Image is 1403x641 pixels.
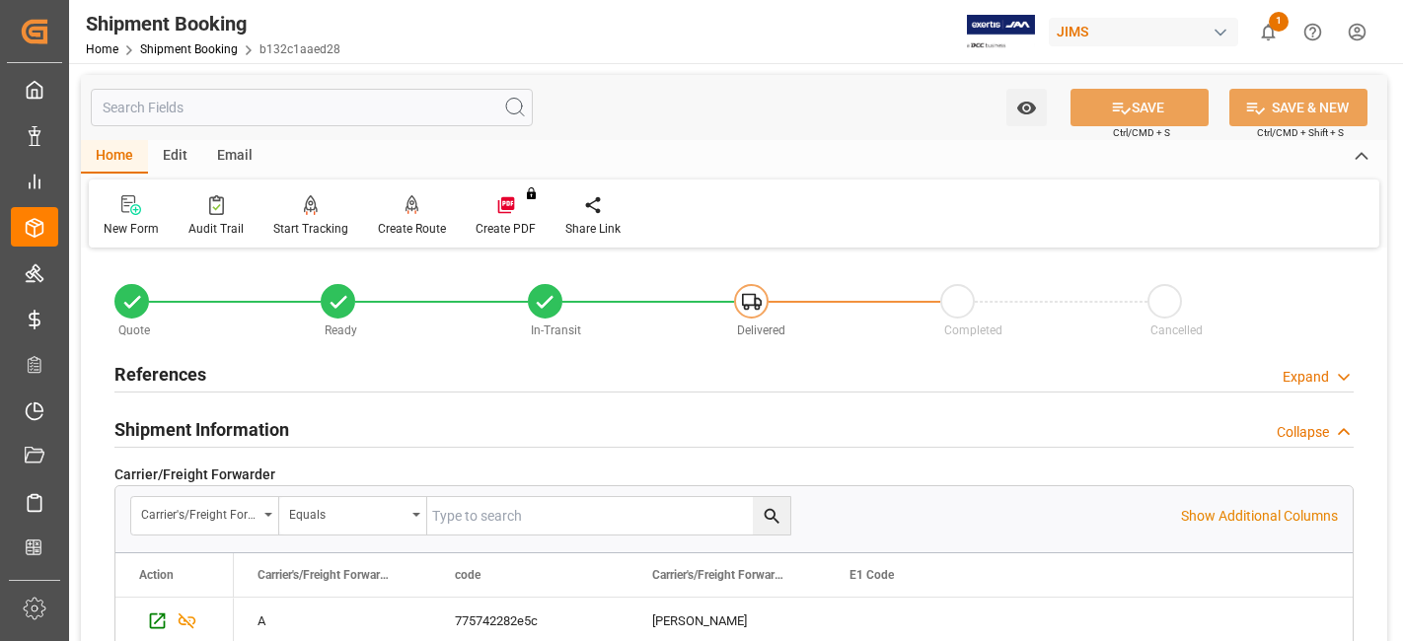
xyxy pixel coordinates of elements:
[531,323,581,337] span: In-Transit
[427,497,790,534] input: Type to search
[131,497,279,534] button: open menu
[849,568,894,582] span: E1 Code
[652,568,784,582] span: Carrier's/Freight Forwarder's Name
[1291,10,1335,54] button: Help Center
[114,464,275,485] span: Carrier/Freight Forwarder
[944,323,1002,337] span: Completed
[1269,12,1289,32] span: 1
[114,361,206,388] h2: References
[86,9,340,38] div: Shipment Booking
[1150,323,1203,337] span: Cancelled
[455,568,480,582] span: code
[273,220,348,238] div: Start Tracking
[1049,13,1246,50] button: JIMS
[1229,89,1367,126] button: SAVE & NEW
[202,140,267,174] div: Email
[140,42,238,56] a: Shipment Booking
[86,42,118,56] a: Home
[104,220,159,238] div: New Form
[1277,422,1329,443] div: Collapse
[91,89,533,126] input: Search Fields
[1257,125,1344,140] span: Ctrl/CMD + Shift + S
[1283,367,1329,388] div: Expand
[289,501,406,524] div: Equals
[1049,18,1238,46] div: JIMS
[1006,89,1047,126] button: open menu
[325,323,357,337] span: Ready
[81,140,148,174] div: Home
[1246,10,1291,54] button: show 1 new notifications
[1181,506,1338,527] p: Show Additional Columns
[148,140,202,174] div: Edit
[737,323,785,337] span: Delivered
[1071,89,1209,126] button: SAVE
[139,568,174,582] div: Action
[118,323,150,337] span: Quote
[967,15,1035,49] img: Exertis%20JAM%20-%20Email%20Logo.jpg_1722504956.jpg
[1113,125,1170,140] span: Ctrl/CMD + S
[753,497,790,534] button: search button
[378,220,446,238] div: Create Route
[279,497,427,534] button: open menu
[114,416,289,443] h2: Shipment Information
[565,220,621,238] div: Share Link
[141,501,258,524] div: Carrier's/Freight Forwarder's Code
[258,568,390,582] span: Carrier's/Freight Forwarder's Code
[188,220,244,238] div: Audit Trail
